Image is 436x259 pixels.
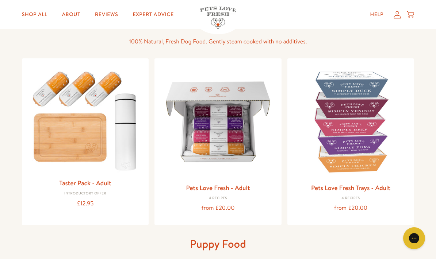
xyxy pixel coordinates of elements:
[364,7,390,22] a: Help
[28,64,143,175] img: Taster Pack - Adult
[399,225,429,252] iframe: Gorgias live chat messenger
[28,192,143,196] div: Introductory Offer
[160,64,276,179] img: Pets Love Fresh - Adult
[200,7,236,29] img: Pets Love Fresh
[16,7,53,22] a: Shop All
[311,183,390,192] a: Pets Love Fresh Trays - Adult
[129,38,307,46] span: 100% Natural, Fresh Dog Food. Gently steam cooked with no additives.
[293,64,409,179] img: Pets Love Fresh Trays - Adult
[293,196,409,201] div: 4 Recipes
[56,7,86,22] a: About
[28,199,143,209] div: £12.95
[160,196,276,201] div: 4 Recipes
[101,237,335,251] h1: Puppy Food
[127,7,179,22] a: Expert Advice
[89,7,124,22] a: Reviews
[59,178,111,188] a: Taster Pack - Adult
[293,203,409,213] div: from £20.00
[186,183,250,192] a: Pets Love Fresh - Adult
[160,203,276,213] div: from £20.00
